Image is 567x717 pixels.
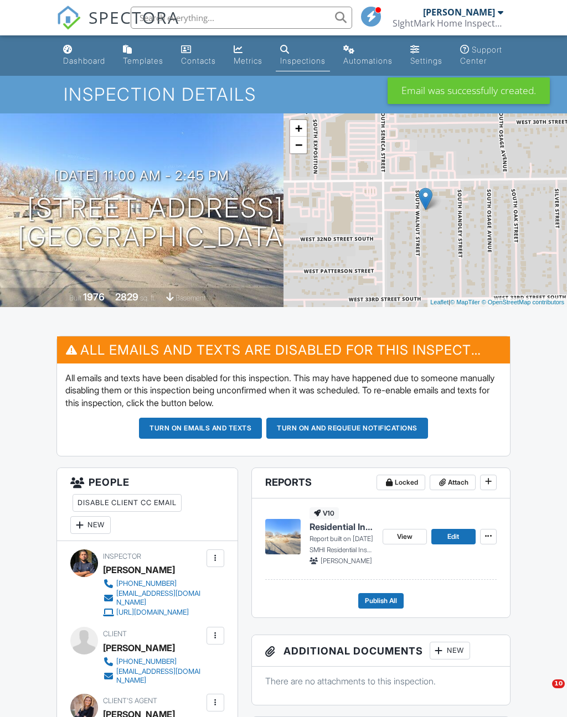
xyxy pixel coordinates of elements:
button: Turn on and Requeue Notifications [266,418,428,439]
div: Automations [343,56,393,65]
span: 10 [552,679,565,688]
p: There are no attachments to this inspection. [265,675,497,687]
a: Zoom out [290,137,307,153]
a: Zoom in [290,120,307,137]
div: Support Center [460,45,502,65]
span: Built [69,294,81,302]
a: Leaflet [430,299,449,305]
a: [URL][DOMAIN_NAME] [103,607,203,618]
div: Disable Client CC Email [73,494,182,512]
div: [PERSON_NAME] [423,7,495,18]
a: [PHONE_NUMBER] [103,578,203,589]
h1: Inspection Details [64,85,503,104]
a: Templates [118,40,168,71]
a: Contacts [177,40,220,71]
h3: Additional Documents [252,635,510,667]
div: Email was successfully created. [388,77,550,104]
h3: People [57,468,237,541]
div: 1976 [83,291,105,303]
div: [EMAIL_ADDRESS][DOMAIN_NAME] [116,667,203,685]
div: [PHONE_NUMBER] [116,657,177,666]
a: [PHONE_NUMBER] [103,656,203,667]
div: 2829 [115,291,138,303]
div: New [430,642,470,659]
div: Dashboard [63,56,105,65]
span: Client's Agent [103,697,157,705]
span: SPECTORA [89,6,179,29]
a: [EMAIL_ADDRESS][DOMAIN_NAME] [103,589,203,607]
div: [URL][DOMAIN_NAME] [116,608,189,617]
input: Search everything... [131,7,352,29]
div: [EMAIL_ADDRESS][DOMAIN_NAME] [116,589,203,607]
div: [PERSON_NAME] [103,562,175,578]
h3: All emails and texts are disabled for this inspection! [57,336,509,363]
p: All emails and texts have been disabled for this inspection. This may have happened due to someon... [65,372,501,409]
a: © OpenStreetMap contributors [482,299,564,305]
a: Metrics [229,40,267,71]
img: The Best Home Inspection Software - Spectora [56,6,81,30]
div: Metrics [234,56,262,65]
span: Client [103,630,127,638]
div: Contacts [181,56,216,65]
iframe: Intercom live chat [529,679,556,706]
div: Inspections [280,56,326,65]
span: sq. ft. [140,294,156,302]
span: Inspector [103,552,141,560]
div: New [70,516,111,534]
div: | [427,298,567,307]
a: Settings [406,40,447,71]
div: [PHONE_NUMBER] [116,579,177,588]
h1: [STREET_ADDRESS] [GEOGRAPHIC_DATA] [18,194,292,252]
div: Templates [123,56,163,65]
div: Settings [410,56,442,65]
a: © MapTiler [450,299,480,305]
div: SIghtMark Home Inspections [393,18,503,29]
button: Turn on emails and texts [139,418,262,439]
div: [PERSON_NAME] [103,640,175,656]
a: Automations (Basic) [339,40,397,71]
a: Support Center [456,40,508,71]
h3: [DATE] 11:00 am - 2:45 pm [54,168,229,183]
a: Dashboard [59,40,110,71]
a: [EMAIL_ADDRESS][DOMAIN_NAME] [103,667,203,685]
span: basement [176,294,205,302]
a: SPECTORA [56,15,179,38]
a: Inspections [276,40,330,71]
